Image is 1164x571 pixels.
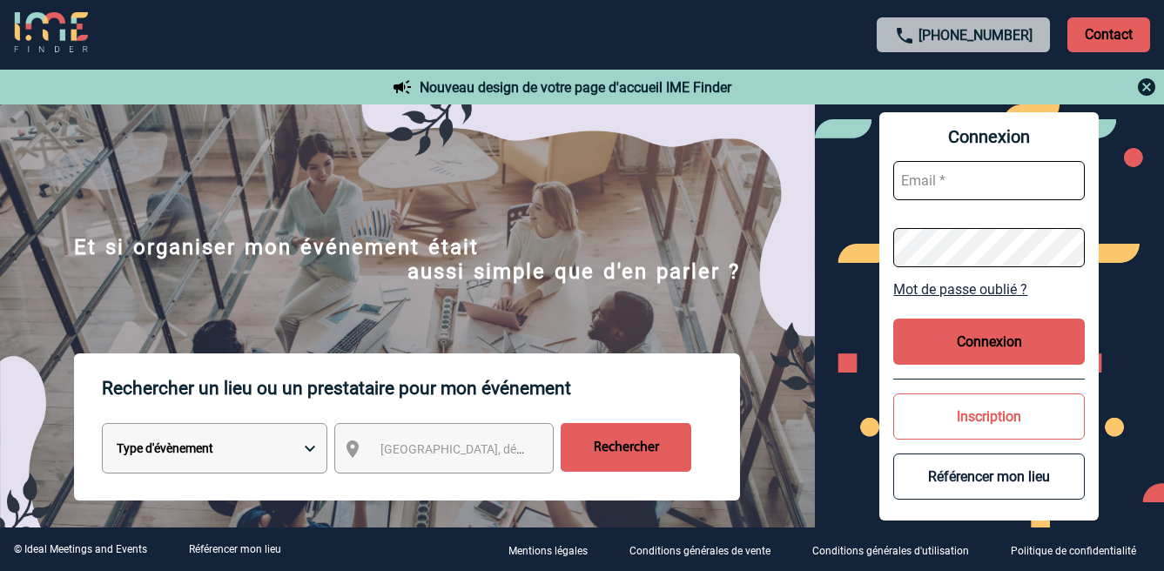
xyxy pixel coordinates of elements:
[14,543,147,555] div: © Ideal Meetings and Events
[893,281,1085,298] a: Mot de passe oublié ?
[798,541,997,558] a: Conditions générales d'utilisation
[893,393,1085,440] button: Inscription
[616,541,798,558] a: Conditions générales de vente
[893,319,1085,365] button: Connexion
[508,545,588,557] p: Mentions légales
[189,543,281,555] a: Référencer mon lieu
[812,545,969,557] p: Conditions générales d'utilisation
[561,423,691,472] input: Rechercher
[1011,545,1136,557] p: Politique de confidentialité
[629,545,770,557] p: Conditions générales de vente
[102,353,740,423] p: Rechercher un lieu ou un prestataire pour mon événement
[894,25,915,46] img: call-24-px.png
[1067,17,1150,52] p: Contact
[918,27,1033,44] a: [PHONE_NUMBER]
[893,453,1085,500] button: Référencer mon lieu
[893,161,1085,200] input: Email *
[997,541,1164,558] a: Politique de confidentialité
[495,541,616,558] a: Mentions légales
[893,126,1085,147] span: Connexion
[380,442,622,456] span: [GEOGRAPHIC_DATA], département, région...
